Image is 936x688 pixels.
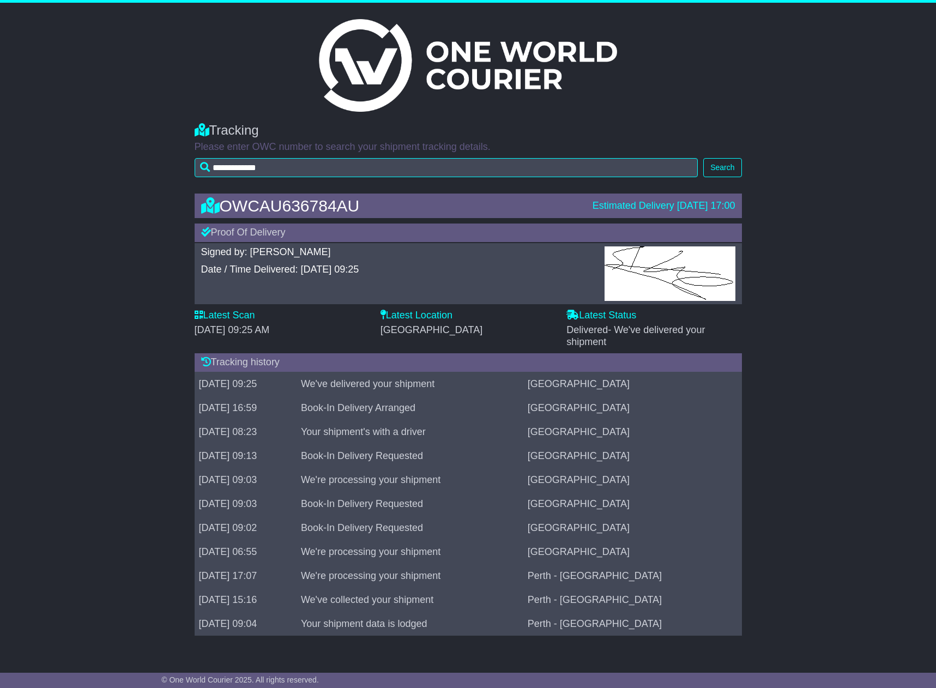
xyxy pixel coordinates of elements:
td: Book-In Delivery Requested [297,492,523,516]
td: [DATE] 09:13 [195,444,297,468]
div: Tracking [195,123,742,138]
td: [GEOGRAPHIC_DATA] [523,516,742,540]
td: [DATE] 06:55 [195,540,297,564]
div: Date / Time Delivered: [DATE] 09:25 [201,264,594,276]
img: GetPodImagePublic [605,246,735,301]
td: Perth - [GEOGRAPHIC_DATA] [523,612,742,636]
td: [DATE] 15:16 [195,588,297,612]
td: [DATE] 09:03 [195,468,297,492]
td: Your shipment data is lodged [297,612,523,636]
td: Book-In Delivery Arranged [297,396,523,420]
td: [DATE] 08:23 [195,420,297,444]
div: Signed by: [PERSON_NAME] [201,246,594,258]
td: Book-In Delivery Requested [297,444,523,468]
td: Perth - [GEOGRAPHIC_DATA] [523,564,742,588]
span: Delivered [566,324,705,347]
td: [DATE] 09:04 [195,612,297,636]
td: [GEOGRAPHIC_DATA] [523,468,742,492]
td: Your shipment's with a driver [297,420,523,444]
p: Please enter OWC number to search your shipment tracking details. [195,141,742,153]
td: [DATE] 09:02 [195,516,297,540]
td: We're processing your shipment [297,540,523,564]
button: Search [703,158,741,177]
span: © One World Courier 2025. All rights reserved. [161,675,319,684]
td: [GEOGRAPHIC_DATA] [523,492,742,516]
td: We're processing your shipment [297,564,523,588]
td: [GEOGRAPHIC_DATA] [523,444,742,468]
label: Latest Status [566,310,636,322]
div: Tracking history [195,353,742,372]
td: [GEOGRAPHIC_DATA] [523,396,742,420]
td: Perth - [GEOGRAPHIC_DATA] [523,588,742,612]
td: We've collected your shipment [297,588,523,612]
div: Estimated Delivery [DATE] 17:00 [593,200,735,212]
td: [DATE] 09:25 [195,372,297,396]
td: [GEOGRAPHIC_DATA] [523,372,742,396]
td: [DATE] 16:59 [195,396,297,420]
td: We've delivered your shipment [297,372,523,396]
div: Proof Of Delivery [195,224,742,242]
div: OWCAU636784AU [196,197,587,215]
td: We're processing your shipment [297,468,523,492]
td: Book-In Delivery Requested [297,516,523,540]
label: Latest Scan [195,310,255,322]
label: Latest Location [381,310,452,322]
img: Light [319,19,617,112]
td: [DATE] 17:07 [195,564,297,588]
td: [GEOGRAPHIC_DATA] [523,420,742,444]
span: [DATE] 09:25 AM [195,324,270,335]
td: [GEOGRAPHIC_DATA] [523,540,742,564]
span: - We've delivered your shipment [566,324,705,347]
td: [DATE] 09:03 [195,492,297,516]
span: [GEOGRAPHIC_DATA] [381,324,482,335]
